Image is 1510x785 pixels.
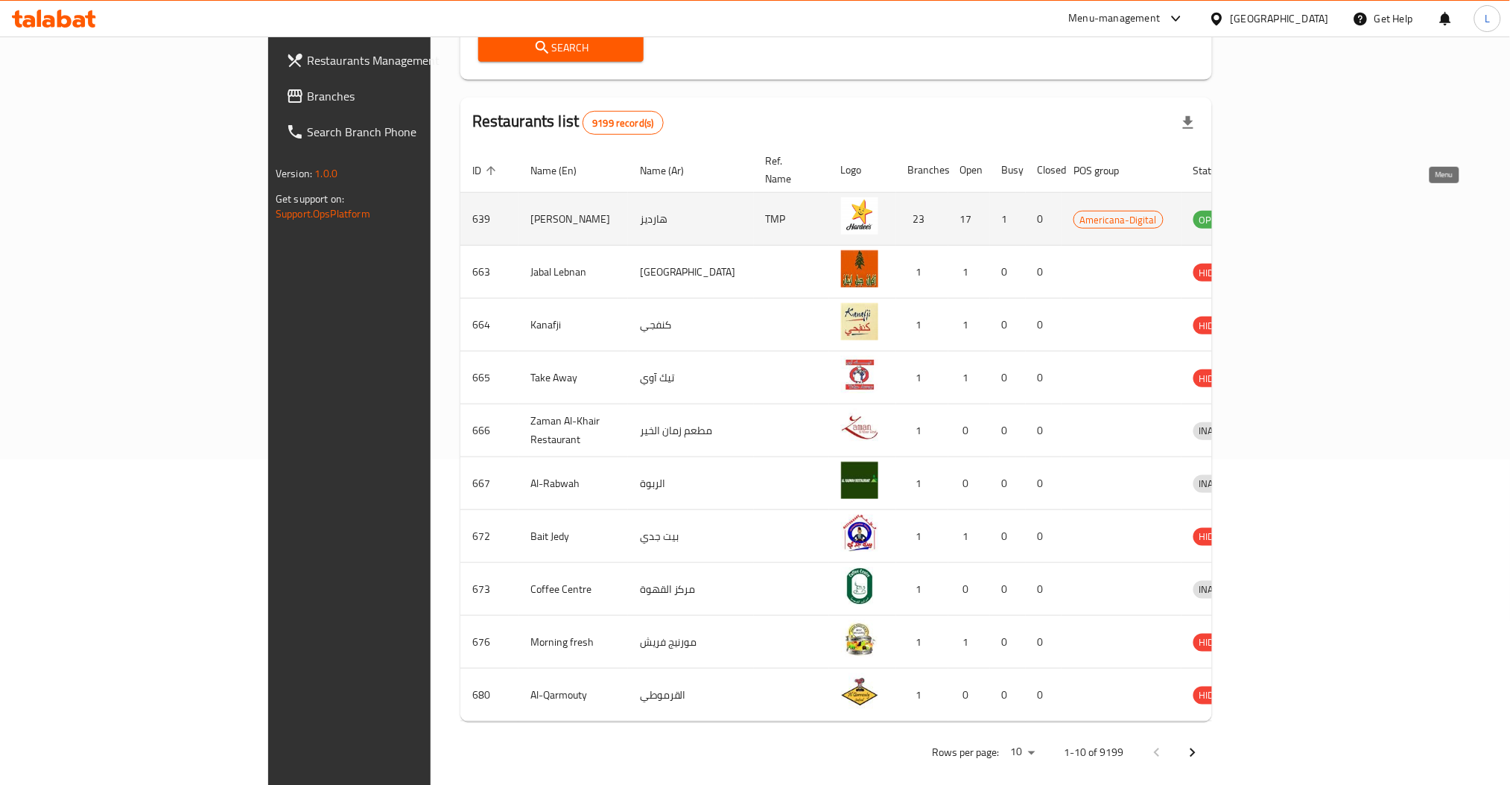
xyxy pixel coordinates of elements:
[829,147,896,193] th: Logo
[841,515,878,552] img: Bait Jedy
[1026,669,1062,722] td: 0
[314,164,337,183] span: 1.0.0
[583,111,663,135] div: Total records count
[1193,162,1242,179] span: Status
[1193,212,1230,229] span: OPEN
[990,147,1026,193] th: Busy
[1026,299,1062,352] td: 0
[1485,10,1490,27] span: L
[896,404,948,457] td: 1
[990,299,1026,352] td: 0
[518,563,628,616] td: Coffee Centre
[628,404,754,457] td: مطعم زمان الخير
[896,352,948,404] td: 1
[754,193,829,246] td: TMP
[896,299,948,352] td: 1
[1074,212,1163,229] span: Americana-Digital
[518,669,628,722] td: Al-Qarmouty
[274,78,521,114] a: Branches
[460,147,1313,722] table: enhanced table
[990,510,1026,563] td: 0
[1193,369,1238,387] div: HIDDEN
[896,193,948,246] td: 23
[1069,10,1161,28] div: Menu-management
[640,162,703,179] span: Name (Ar)
[948,352,990,404] td: 1
[948,246,990,299] td: 1
[274,42,521,78] a: Restaurants Management
[896,616,948,669] td: 1
[948,669,990,722] td: 0
[990,616,1026,669] td: 0
[1026,147,1062,193] th: Closed
[896,147,948,193] th: Branches
[276,164,312,183] span: Version:
[1026,563,1062,616] td: 0
[1193,528,1238,546] div: HIDDEN
[948,193,990,246] td: 17
[1193,634,1238,652] div: HIDDEN
[274,114,521,150] a: Search Branch Phone
[1026,404,1062,457] td: 0
[841,462,878,499] img: Al-Rabwah
[1005,742,1041,764] div: Rows per page:
[948,616,990,669] td: 1
[1193,581,1244,598] span: INACTIVE
[990,193,1026,246] td: 1
[276,189,344,209] span: Get support on:
[1193,634,1238,651] span: HIDDEN
[1170,105,1206,141] div: Export file
[518,246,628,299] td: Jabal Lebnan
[307,87,509,105] span: Branches
[628,352,754,404] td: تيك آوي
[990,669,1026,722] td: 0
[841,568,878,605] img: Coffee Centre
[1193,475,1244,492] span: INACTIVE
[1193,687,1238,704] span: HIDDEN
[1065,744,1124,763] p: 1-10 of 9199
[628,563,754,616] td: مركز القهوة
[948,457,990,510] td: 0
[1073,162,1138,179] span: POS group
[478,34,644,62] button: Search
[841,197,878,235] img: Hardee's
[628,299,754,352] td: كنفجي
[628,616,754,669] td: مورنيج فريش
[896,563,948,616] td: 1
[518,457,628,510] td: Al-Rabwah
[990,457,1026,510] td: 0
[896,669,948,722] td: 1
[1231,10,1329,27] div: [GEOGRAPHIC_DATA]
[932,744,999,763] p: Rows per page:
[307,123,509,141] span: Search Branch Phone
[472,110,664,135] h2: Restaurants list
[1175,735,1211,771] button: Next page
[1193,264,1238,282] span: HIDDEN
[518,616,628,669] td: Morning fresh
[841,250,878,287] img: Jabal Lebnan
[628,457,754,510] td: الربوة
[766,152,811,188] span: Ref. Name
[1193,581,1244,599] div: INACTIVE
[307,51,509,69] span: Restaurants Management
[841,673,878,711] img: Al-Qarmouty
[1193,422,1244,440] div: INACTIVE
[628,246,754,299] td: [GEOGRAPHIC_DATA]
[583,116,662,130] span: 9199 record(s)
[518,299,628,352] td: Kanafji
[1026,246,1062,299] td: 0
[896,510,948,563] td: 1
[841,303,878,340] img: Kanafji
[276,204,370,223] a: Support.OpsPlatform
[1193,528,1238,545] span: HIDDEN
[1026,352,1062,404] td: 0
[518,193,628,246] td: [PERSON_NAME]
[1026,616,1062,669] td: 0
[1193,317,1238,334] span: HIDDEN
[990,352,1026,404] td: 0
[1026,457,1062,510] td: 0
[1026,193,1062,246] td: 0
[896,246,948,299] td: 1
[841,409,878,446] img: Zaman Al-Khair Restaurant
[948,510,990,563] td: 1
